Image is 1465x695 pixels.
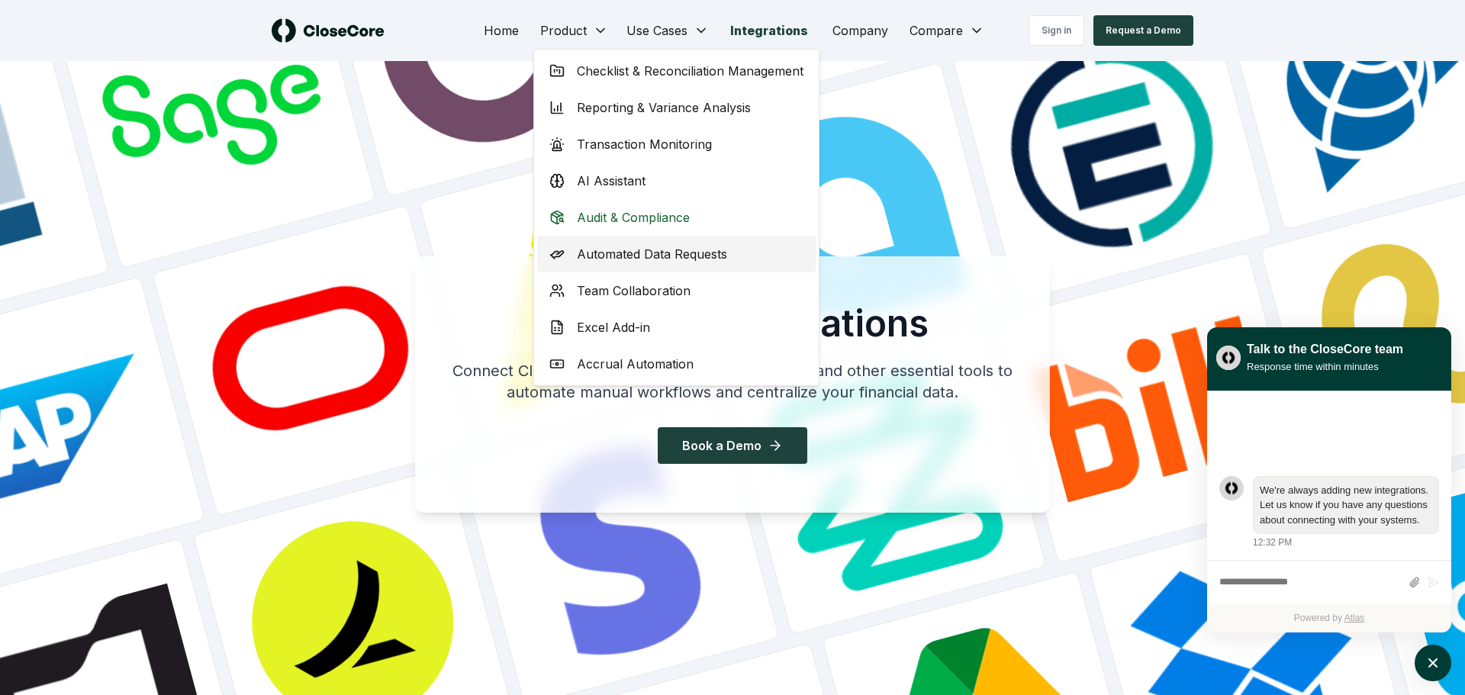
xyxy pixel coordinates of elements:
span: Team Collaboration [577,282,691,300]
div: atlas-message-text [1260,483,1432,528]
a: Checklist & Reconciliation Management [537,53,816,89]
div: Powered by [1207,604,1451,632]
img: yblje5SQxOoZuw2TcITt_icon.png [1216,346,1241,370]
a: Reporting & Variance Analysis [537,89,816,126]
div: atlas-composer [1219,568,1439,597]
span: AI Assistant [577,172,646,190]
span: Excel Add-in [577,318,650,336]
div: atlas-window [1207,327,1451,632]
div: atlas-ticket [1207,391,1451,632]
span: Automated Data Requests [577,245,727,263]
a: Automated Data Requests [537,236,816,272]
a: Team Collaboration [537,272,816,309]
span: Checklist & Reconciliation Management [577,62,803,80]
div: Response time within minutes [1247,359,1403,375]
a: Transaction Monitoring [537,126,816,162]
span: Audit & Compliance [577,208,690,227]
span: Transaction Monitoring [577,135,712,153]
a: Audit & Compliance [537,199,816,236]
a: Accrual Automation [537,346,816,382]
a: AI Assistant [537,162,816,199]
button: Attach files by clicking or dropping files here [1409,576,1420,589]
span: Reporting & Variance Analysis [577,98,751,117]
div: Talk to the CloseCore team [1247,340,1403,359]
div: atlas-message-author-avatar [1219,476,1244,500]
div: atlas-message-bubble [1253,476,1439,535]
a: Atlas [1344,613,1365,623]
a: Excel Add-in [537,309,816,346]
div: atlas-message [1219,476,1439,550]
div: Wednesday, August 27, 12:32 PM [1253,476,1439,550]
div: 12:32 PM [1253,536,1292,549]
span: Accrual Automation [577,355,694,373]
